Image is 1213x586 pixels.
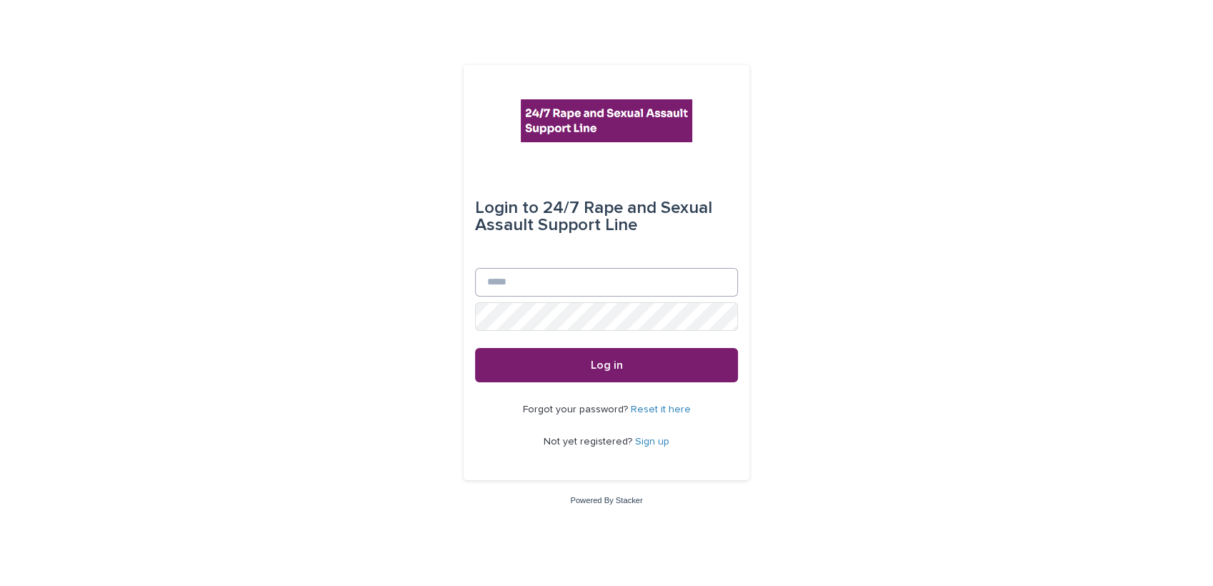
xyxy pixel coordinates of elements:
span: Forgot your password? [523,404,631,414]
span: Not yet registered? [544,437,635,447]
a: Reset it here [631,404,691,414]
div: 24/7 Rape and Sexual Assault Support Line [475,188,738,245]
span: Log in [591,359,623,371]
img: rhQMoQhaT3yELyF149Cw [521,99,692,142]
a: Sign up [635,437,669,447]
button: Log in [475,348,738,382]
span: Login to [475,199,539,217]
a: Powered By Stacker [570,496,642,505]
